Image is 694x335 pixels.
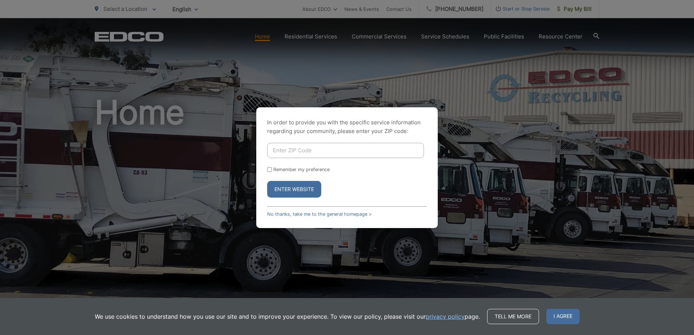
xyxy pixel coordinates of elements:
p: In order to provide you with the specific service information regarding your community, please en... [267,118,427,136]
button: Enter Website [267,181,321,198]
input: Enter ZIP Code [267,143,424,158]
span: I agree [546,309,580,324]
a: Tell me more [487,309,539,324]
a: No thanks, take me to the general homepage > [267,211,372,217]
label: Remember my preference [273,167,330,172]
a: privacy policy [426,312,465,321]
p: We use cookies to understand how you use our site and to improve your experience. To view our pol... [95,312,480,321]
